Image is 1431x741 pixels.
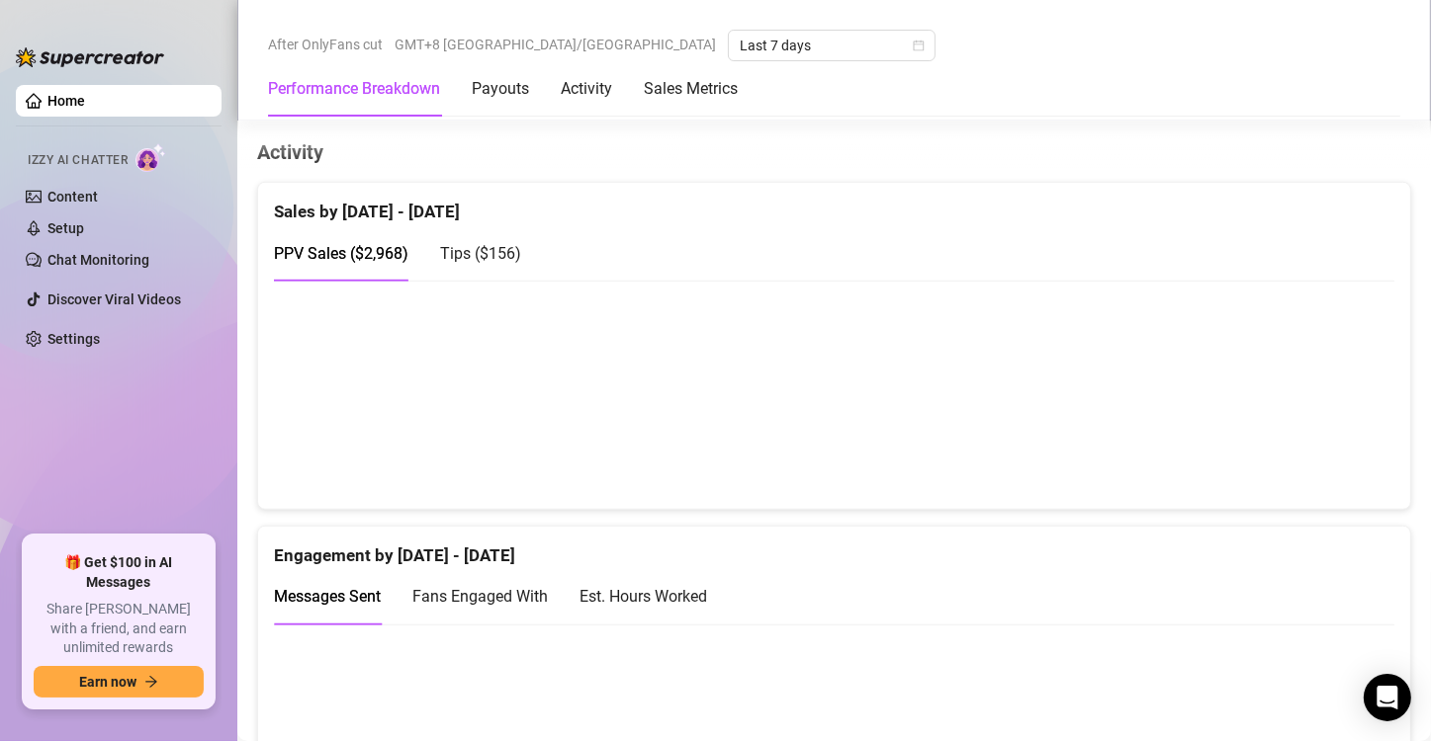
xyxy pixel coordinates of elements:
[34,553,204,592] span: 🎁 Get $100 in AI Messages
[257,138,1411,166] h4: Activity
[16,47,164,67] img: logo-BBDzfeDw.svg
[1364,674,1411,721] div: Open Intercom Messenger
[644,77,738,101] div: Sales Metrics
[412,587,548,606] span: Fans Engaged With
[135,143,166,172] img: AI Chatter
[268,30,383,59] span: After OnlyFans cut
[28,151,128,170] span: Izzy AI Chatter
[47,220,84,236] a: Setup
[34,600,204,658] span: Share [PERSON_NAME] with a friend, and earn unlimited rewards
[274,527,1394,569] div: Engagement by [DATE] - [DATE]
[47,291,181,307] a: Discover Viral Videos
[274,183,1394,225] div: Sales by [DATE] - [DATE]
[913,40,925,51] span: calendar
[47,252,149,268] a: Chat Monitoring
[79,674,136,690] span: Earn now
[274,244,408,263] span: PPV Sales ( $2,968 )
[47,331,100,347] a: Settings
[740,31,924,60] span: Last 7 days
[580,584,707,609] div: Est. Hours Worked
[47,93,85,109] a: Home
[472,77,529,101] div: Payouts
[144,675,158,689] span: arrow-right
[34,666,204,698] button: Earn nowarrow-right
[440,244,521,263] span: Tips ( $156 )
[561,77,612,101] div: Activity
[268,77,440,101] div: Performance Breakdown
[395,30,716,59] span: GMT+8 [GEOGRAPHIC_DATA]/[GEOGRAPHIC_DATA]
[47,189,98,205] a: Content
[274,587,381,606] span: Messages Sent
